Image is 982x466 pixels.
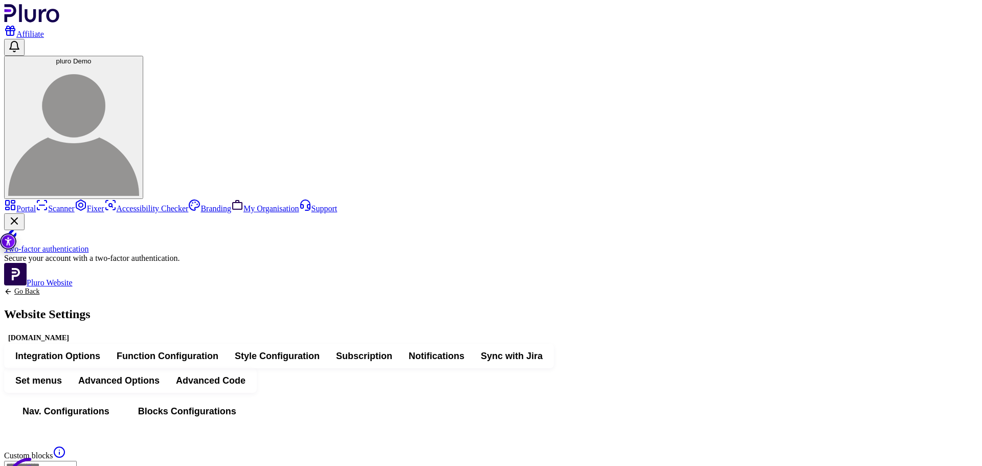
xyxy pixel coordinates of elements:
[4,30,44,38] a: Affiliate
[117,350,218,362] span: Function Configuration
[231,204,299,213] a: My Organisation
[10,399,122,424] button: Nav. Configurations
[7,371,70,390] button: Set menus
[126,399,249,424] button: Blocks Configurations
[4,230,978,254] a: Two-factor authentication
[4,39,25,56] button: Open notifications, you have 0 new notifications
[23,405,109,417] span: Nav. Configurations
[188,204,231,213] a: Branding
[336,350,392,362] span: Subscription
[4,308,91,320] h1: Website Settings
[4,204,36,213] a: Portal
[4,15,60,24] a: Logo
[53,451,65,460] a: Explanation of Custom blocks setting
[4,278,73,287] a: Open Pluro Website
[4,332,73,344] div: [DOMAIN_NAME]
[473,347,551,365] button: Sync with Jira
[168,371,254,390] button: Advanced Code
[176,374,245,387] span: Advanced Code
[235,350,320,362] span: Style Configuration
[8,65,139,196] img: pluro Demo
[104,204,189,213] a: Accessibility Checker
[328,347,400,365] button: Subscription
[70,371,168,390] button: Advanced Options
[409,350,464,362] span: Notifications
[138,405,236,417] span: Blocks Configurations
[78,374,160,387] span: Advanced Options
[4,213,25,230] button: Close Two-factor authentication notification
[108,347,227,365] button: Function Configuration
[75,204,104,213] a: Fixer
[36,204,75,213] a: Scanner
[15,350,100,362] span: Integration Options
[4,56,143,199] button: pluro Demopluro Demo
[15,374,62,387] span: Set menus
[299,204,338,213] a: Support
[4,199,978,287] aside: Sidebar menu
[481,350,543,362] span: Sync with Jira
[400,347,473,365] button: Notifications
[7,347,108,365] button: Integration Options
[4,254,978,263] div: Secure your account with a two-factor authentication.
[227,347,328,365] button: Style Configuration
[4,245,978,254] div: Two-factor authentication
[56,57,92,65] span: pluro Demo
[4,287,91,296] a: Back to previous screen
